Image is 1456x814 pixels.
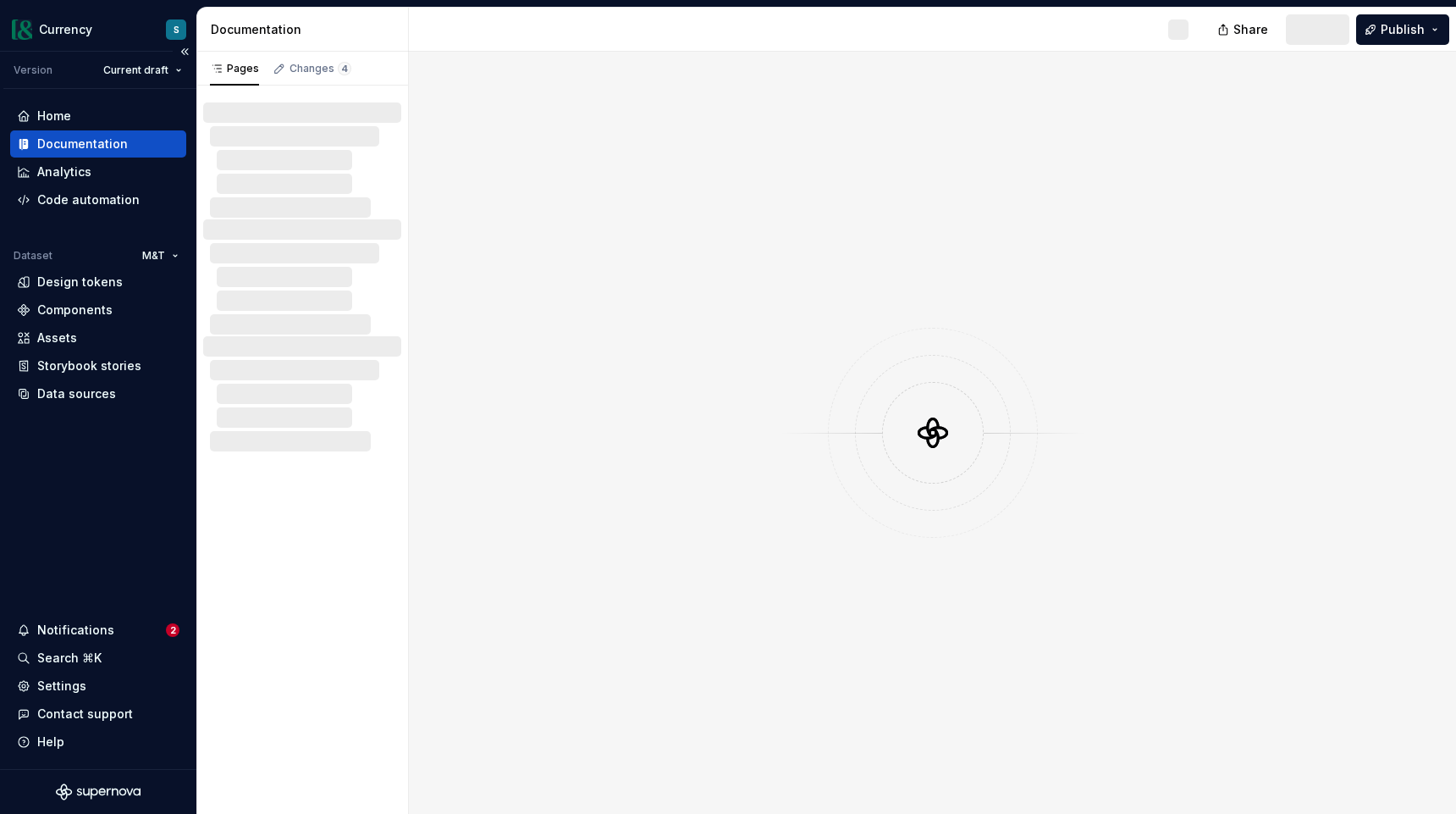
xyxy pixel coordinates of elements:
div: Components [37,302,113,318]
a: Data sources [10,380,186,407]
a: Home [10,102,186,130]
div: Documentation [211,21,401,38]
div: Settings [37,678,86,695]
a: Settings [10,673,186,700]
a: Design tokens [10,269,186,296]
div: S [174,23,179,36]
a: Code automation [10,186,186,213]
button: Publish [1356,14,1449,45]
span: M&T [142,249,165,263]
div: Help [37,734,64,750]
button: M&T [135,244,186,268]
div: Analytics [37,163,91,180]
svg: Supernova Logo [56,784,141,800]
button: Contact support [10,700,186,728]
button: Share [1209,14,1279,45]
div: Data sources [37,385,116,402]
button: Collapse sidebar [173,40,196,64]
div: Currency [39,21,92,38]
div: Contact support [37,706,133,723]
div: Dataset [14,249,52,263]
a: Storybook stories [10,352,186,379]
a: Analytics [10,158,186,186]
div: Storybook stories [37,357,141,374]
div: Home [37,108,71,125]
span: Current draft [103,64,168,77]
div: Search ⌘K [37,650,102,667]
span: 4 [338,62,351,75]
button: Notifications2 [10,617,186,644]
a: Components [10,296,186,324]
div: Assets [37,329,77,346]
div: Changes [290,62,351,75]
div: Pages [210,62,259,75]
button: Current draft [96,58,190,82]
a: Assets [10,324,186,352]
button: CurrencyS [3,11,193,47]
span: Publish [1381,21,1425,38]
div: Code automation [37,191,140,208]
a: Documentation [10,130,186,158]
div: Notifications [37,622,114,639]
button: Help [10,728,186,756]
div: Documentation [37,136,128,152]
span: 2 [166,623,179,637]
span: Share [1233,21,1268,38]
div: Design tokens [37,274,123,291]
button: Search ⌘K [10,645,186,672]
div: Version [14,64,52,77]
img: 77b064d8-59cc-4dbd-8929-60c45737814c.png [12,19,32,40]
